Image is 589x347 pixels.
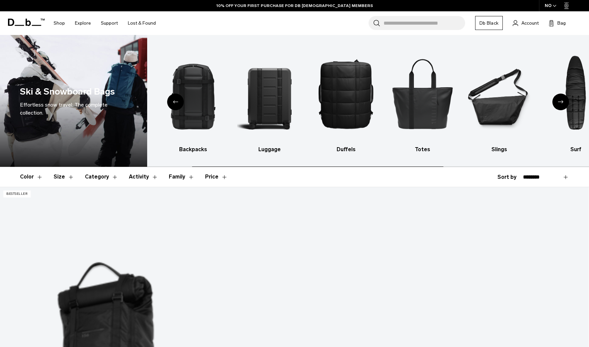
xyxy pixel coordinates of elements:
[160,146,225,154] h3: Backpacks
[84,45,149,154] a: Db All products
[390,146,455,154] h3: Totes
[54,11,65,35] a: Shop
[20,102,108,116] span: Effortless snow travel: The complete collection.
[216,3,373,9] a: 10% OFF YOUR FIRST PURCHASE FOR DB [DEMOGRAPHIC_DATA] MEMBERS
[49,11,161,35] nav: Main Navigation
[160,45,225,154] li: 2 / 10
[237,45,302,154] li: 3 / 10
[3,190,31,197] p: Bestseller
[467,45,532,154] a: Db Slings
[513,19,539,27] a: Account
[160,45,225,142] img: Db
[85,167,118,186] button: Toggle Filter
[54,167,74,186] button: Toggle Filter
[475,16,503,30] a: Db Black
[84,45,149,142] img: Db
[521,20,539,27] span: Account
[75,11,91,35] a: Explore
[169,167,194,186] button: Toggle Filter
[237,45,302,154] a: Db Luggage
[20,85,115,99] h1: Ski & Snowboard Bags
[128,11,156,35] a: Lost & Found
[467,45,532,154] li: 6 / 10
[237,146,302,154] h3: Luggage
[20,167,43,186] button: Toggle Filter
[552,94,569,110] div: Next slide
[129,167,158,186] button: Toggle Filter
[160,45,225,154] a: Db Backpacks
[84,146,149,154] h3: All products
[84,45,149,154] li: 1 / 10
[205,167,228,186] button: Toggle Price
[314,45,379,142] img: Db
[237,45,302,142] img: Db
[314,45,379,154] li: 4 / 10
[390,45,455,154] li: 5 / 10
[314,45,379,154] a: Db Duffels
[467,146,532,154] h3: Slings
[167,94,184,110] div: Previous slide
[557,20,566,27] span: Bag
[101,11,118,35] a: Support
[390,45,455,142] img: Db
[314,146,379,154] h3: Duffels
[467,45,532,142] img: Db
[390,45,455,154] a: Db Totes
[549,19,566,27] button: Bag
